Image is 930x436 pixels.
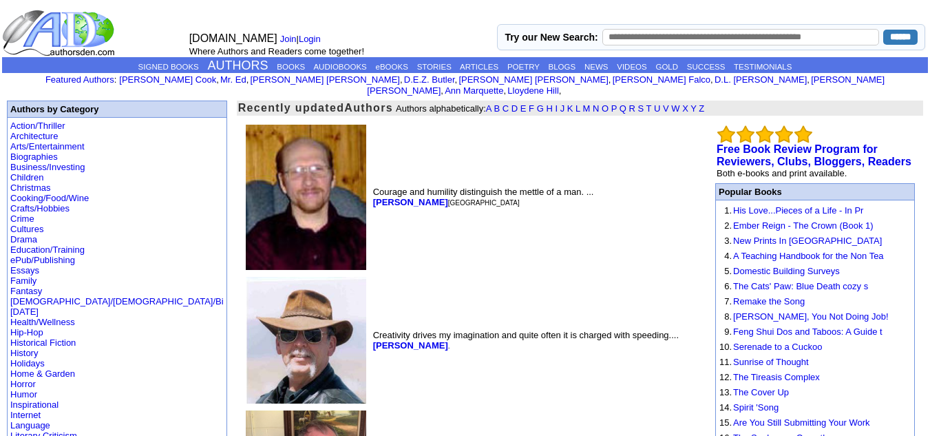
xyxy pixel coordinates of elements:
b: Authors [344,102,393,114]
font: Authors alphabetically: [396,103,704,114]
a: V [663,103,669,114]
a: R [628,103,635,114]
a: Essays [10,265,39,276]
a: Biographies [10,152,58,162]
a: Serenade to a Cuckoo [733,342,822,352]
a: Drama [10,234,37,245]
a: L [575,103,580,114]
font: 9. [724,326,732,337]
a: F [529,103,534,114]
a: Free Book Review Program for Reviewers, Clubs, Bloggers, Readers [717,143,911,167]
a: H [546,103,552,114]
a: Arts/Entertainment [10,141,85,152]
font: 10. [719,342,732,352]
a: ARTICLES [460,63,498,71]
a: Hip-Hop [10,327,43,338]
a: Children [10,172,43,183]
a: SUCCESS [687,63,726,71]
a: POETRY [507,63,540,71]
a: The Cats' Paw: Blue Death cozy s [733,281,868,291]
font: 4. [724,251,732,261]
a: Crime [10,214,34,224]
a: U [654,103,660,114]
font: i [403,76,404,84]
font: 12. [719,372,732,382]
font: | [280,34,326,44]
a: Fantasy [10,286,42,296]
a: Remake the Song [733,296,805,307]
a: E [520,103,527,114]
a: B [494,103,500,114]
a: The Tireasis Complex [733,372,820,382]
font: 2. [724,220,732,231]
a: Internet [10,410,41,420]
a: SIGNED BOOKS [138,63,199,71]
a: Historical Fiction [10,338,76,348]
font: i [713,76,715,84]
font: 6. [724,281,732,291]
font: Both e-books and print available. [717,168,847,178]
font: 15. [719,417,732,428]
a: M [582,103,590,114]
font: 7. [724,296,732,307]
font: i [810,76,811,84]
font: 14. [719,402,732,413]
a: STORIES [417,63,452,71]
img: 14713.jpg [246,277,366,404]
a: Login [299,34,321,44]
a: Featured Authors [45,74,114,85]
a: A Teaching Handbook for the Non Tea [733,251,884,261]
a: The Cover Up [733,387,789,397]
a: X [682,103,688,114]
a: Cultures [10,224,43,234]
a: N [593,103,599,114]
font: Popular Books [719,187,782,197]
a: Mr. Ed [220,74,246,85]
a: Domestic Building Surveys [733,266,840,276]
a: P [611,103,617,114]
a: J [560,103,565,114]
a: AUTHORS [208,59,268,72]
a: [PERSON_NAME], You Not Doing Job! [733,311,888,322]
font: . [448,342,450,350]
a: eBOOKS [376,63,408,71]
a: Cooking/Food/Wine [10,193,89,203]
font: 11. [719,357,732,367]
a: NEWS [584,63,609,71]
img: logo_ad.gif [2,9,118,57]
font: i [457,76,458,84]
img: bigemptystars.png [756,125,774,143]
b: Authors by Category [10,104,99,114]
a: K [567,103,573,114]
img: bigemptystars.png [737,125,754,143]
img: bigemptystars.png [717,125,735,143]
font: Courage and humility distinguish the mettle of a man. ... [373,187,594,207]
a: [PERSON_NAME] [373,340,448,351]
a: D [511,103,518,114]
a: Family [10,276,36,286]
a: AUDIOBOOKS [313,63,366,71]
a: BLOGS [549,63,576,71]
a: TESTIMONIALS [734,63,792,71]
a: [PERSON_NAME] Cook [119,74,216,85]
a: Sunrise of Thought [733,357,809,367]
a: Holidays [10,358,45,368]
a: Language [10,420,50,430]
a: Join [280,34,297,44]
a: [PERSON_NAME] [PERSON_NAME] [250,74,399,85]
a: Humor [10,389,37,399]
